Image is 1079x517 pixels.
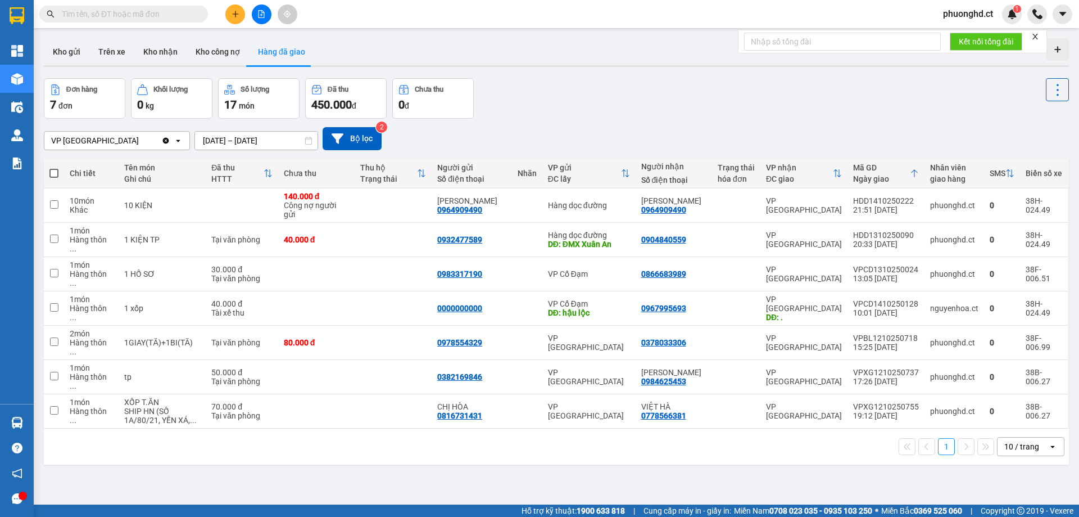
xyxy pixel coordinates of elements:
[1026,231,1062,249] div: 38H-024.49
[284,192,350,201] div: 140.000 đ
[548,240,630,249] div: DĐ: ĐMX Xuân An
[124,372,200,381] div: tp
[641,269,686,278] div: 0866683989
[641,205,686,214] div: 0964909490
[70,278,76,287] span: ...
[990,304,1014,313] div: 0
[311,98,352,111] span: 450.000
[70,313,76,322] span: ...
[124,235,200,244] div: 1 KIỆN TP
[12,443,22,453] span: question-circle
[744,33,941,51] input: Nhập số tổng đài
[11,45,23,57] img: dashboard-icon
[548,231,630,240] div: Hàng dọc đường
[11,129,23,141] img: warehouse-icon
[548,163,621,172] div: VP gửi
[392,78,474,119] button: Chưa thu0đ
[641,235,686,244] div: 0904840559
[1026,334,1062,352] div: 38F-006.99
[146,101,154,110] span: kg
[360,163,417,172] div: Thu hộ
[241,86,269,93] div: Số lượng
[548,174,621,183] div: ĐC lấy
[990,169,1005,178] div: SMS
[734,505,872,517] span: Miền Nam
[990,407,1014,416] div: 0
[930,372,978,381] div: phuonghd.ct
[211,174,263,183] div: HTTT
[766,265,842,283] div: VP [GEOGRAPHIC_DATA]
[70,205,113,214] div: Khác
[853,205,919,214] div: 21:51 [DATE]
[847,159,924,188] th: Toggle SortBy
[405,101,409,110] span: đ
[70,347,76,356] span: ...
[990,372,1014,381] div: 0
[766,313,842,322] div: DĐ: .
[718,163,755,172] div: Trạng thái
[124,338,200,347] div: 1GIAY(TĂ)+1BI(TĂ)
[257,10,265,18] span: file-add
[124,398,200,407] div: XỐP T.ĂN
[548,201,630,210] div: Hàng dọc đường
[70,398,113,407] div: 1 món
[643,505,731,517] span: Cung cấp máy in - giấy in:
[211,377,272,386] div: Tại văn phòng
[1017,507,1024,515] span: copyright
[58,101,72,110] span: đơn
[548,308,630,317] div: DĐ: hậu lộc
[930,407,978,416] div: phuonghd.ct
[11,73,23,85] img: warehouse-icon
[398,98,405,111] span: 0
[174,136,183,145] svg: open
[875,509,878,513] span: ⚪️
[1026,368,1062,386] div: 38B-006.27
[131,78,212,119] button: Khối lượng0kg
[990,201,1014,210] div: 0
[124,174,200,183] div: Ghi chú
[548,334,630,352] div: VP [GEOGRAPHIC_DATA]
[70,196,113,205] div: 10 món
[70,295,113,304] div: 1 món
[959,35,1013,48] span: Kết nối tổng đài
[1026,402,1062,420] div: 38B-006.27
[577,506,625,515] strong: 1900 633 818
[930,201,978,210] div: phuonghd.ct
[766,334,842,352] div: VP [GEOGRAPHIC_DATA]
[641,368,706,377] div: QUANG HUY
[950,33,1022,51] button: Kết nối tổng đài
[853,240,919,249] div: 20:33 [DATE]
[437,372,482,381] div: 0382169846
[437,402,506,411] div: CHỊ HÒA
[134,38,187,65] button: Kho nhận
[249,38,314,65] button: Hàng đã giao
[437,411,482,420] div: 0816731431
[718,174,755,183] div: hóa đơn
[218,78,300,119] button: Số lượng17món
[360,174,417,183] div: Trạng thái
[548,299,630,308] div: VP Cổ Đạm
[1046,38,1069,61] div: Tạo kho hàng mới
[1031,33,1039,41] span: close
[1015,5,1019,13] span: 1
[70,304,113,322] div: Hàng thông thường
[437,304,482,313] div: 0000000000
[853,299,919,308] div: VPCD1410250128
[766,174,833,183] div: ĐC giao
[1058,9,1068,19] span: caret-down
[641,402,706,411] div: VIỆT HÀ
[190,416,197,425] span: ...
[853,231,919,240] div: HDD1310250090
[853,334,919,343] div: VPBL1210250718
[938,438,955,455] button: 1
[881,505,962,517] span: Miền Bắc
[853,196,919,205] div: HDD1410250222
[211,338,272,347] div: Tại văn phòng
[323,127,382,150] button: Bộ lọc
[437,163,506,172] div: Người gửi
[437,205,482,214] div: 0964909490
[124,407,200,425] div: SHIP HN (SỐ 1A/80/21, YẾN XÁ, TÂN TRIỀU, THANH TRÌ, HÀ NỘI)
[641,176,706,185] div: Số điện thoại
[1026,196,1062,214] div: 38H-024.49
[211,411,272,420] div: Tại văn phòng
